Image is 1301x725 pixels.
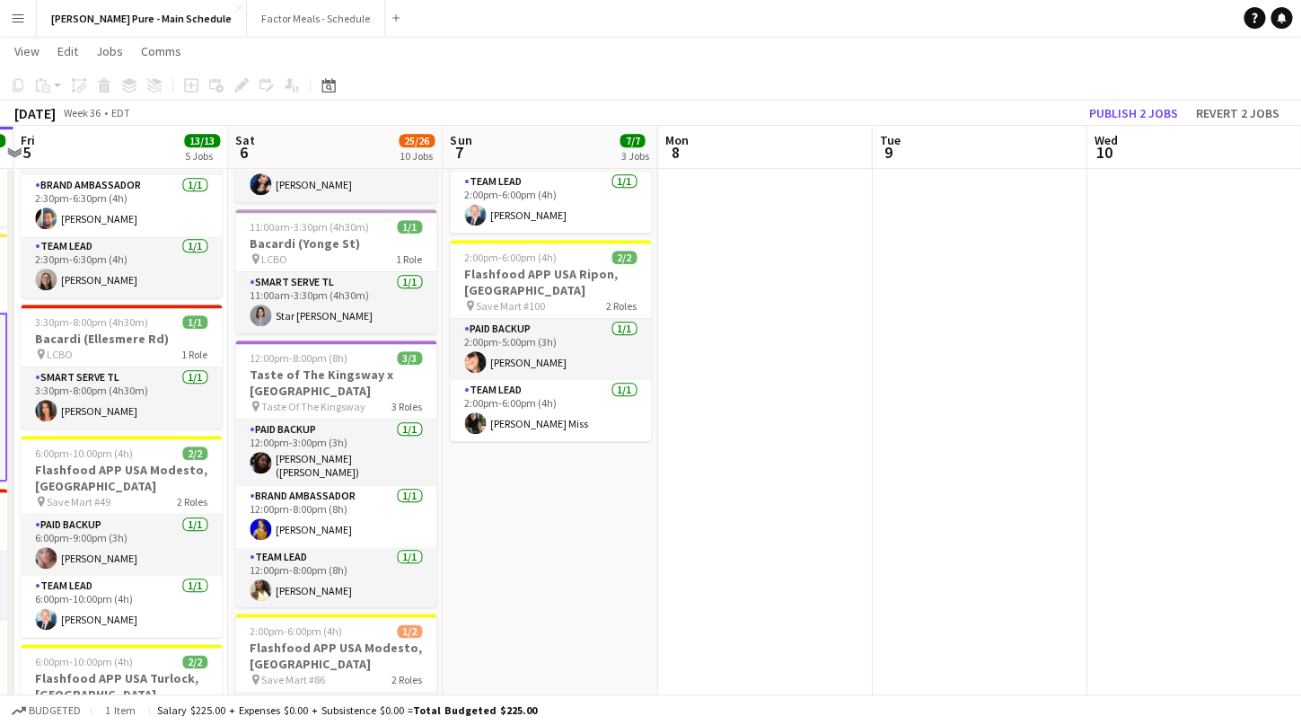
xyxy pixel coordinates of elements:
span: Budgeted [29,704,81,717]
span: Comms [141,43,181,59]
button: Revert 2 jobs [1189,102,1287,125]
span: Total Budgeted $225.00 [413,703,537,717]
a: Comms [134,40,189,63]
span: 1 item [99,703,142,717]
a: Edit [50,40,85,63]
a: View [7,40,47,63]
button: Publish 2 jobs [1082,102,1185,125]
a: Jobs [89,40,130,63]
div: Salary $225.00 + Expenses $0.00 + Subsistence $0.00 = [157,703,537,717]
button: Factor Meals - Schedule [247,1,385,36]
span: View [14,43,40,59]
div: EDT [111,106,130,119]
button: [PERSON_NAME] Pure - Main Schedule [37,1,247,36]
span: Edit [57,43,78,59]
button: Budgeted [9,701,84,721]
div: [DATE] [14,104,56,122]
span: Jobs [96,43,123,59]
span: Week 36 [59,106,104,119]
